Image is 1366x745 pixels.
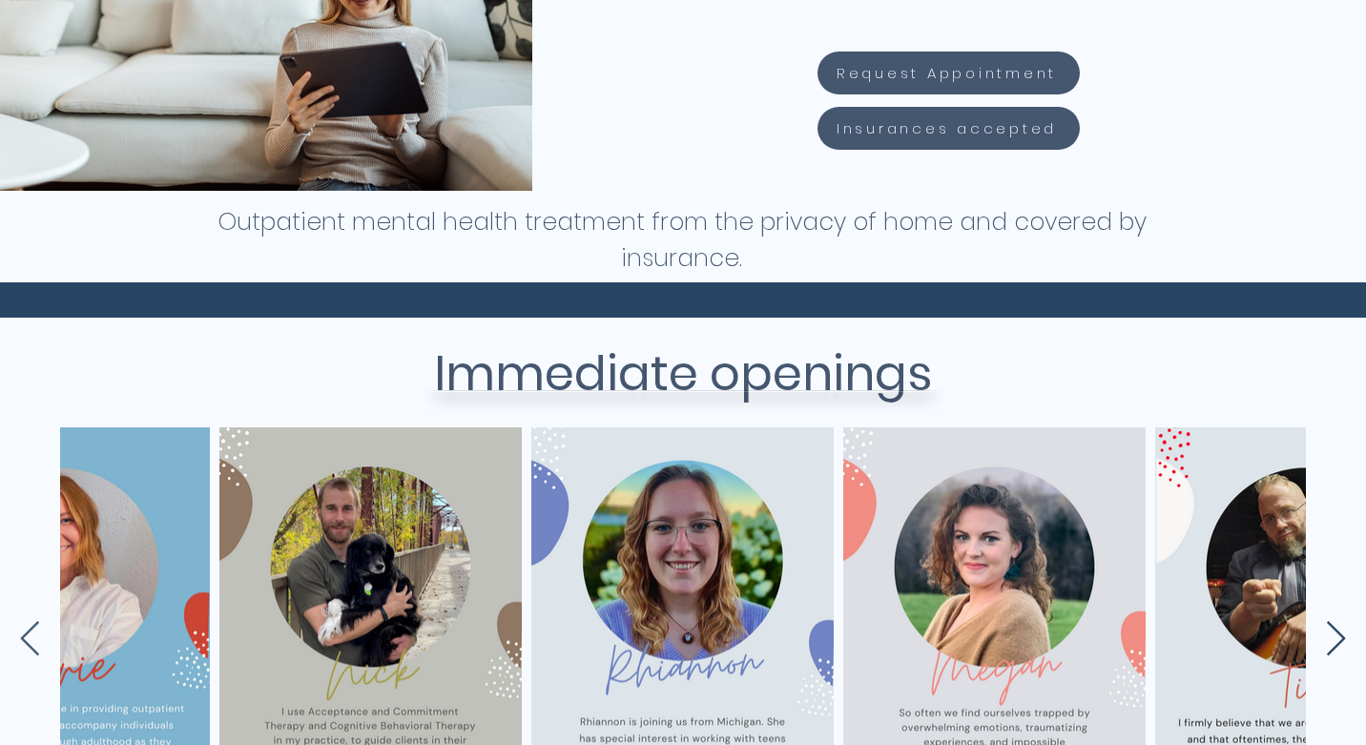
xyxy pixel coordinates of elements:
[1325,621,1347,658] button: Next Item
[818,107,1080,150] a: Insurances accepted
[818,52,1080,94] a: Request Appointment
[19,621,41,658] button: Previous Item
[837,117,1057,139] span: Insurances accepted
[216,204,1148,277] h1: Outpatient mental health treatment from the privacy of home and covered by insurance.
[837,62,1057,84] span: Request Appointment
[216,338,1150,410] h2: Immediate openings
